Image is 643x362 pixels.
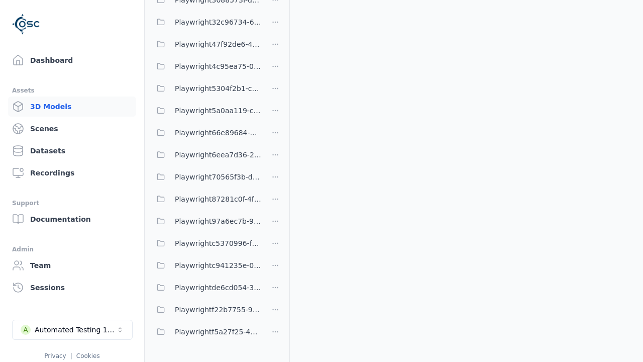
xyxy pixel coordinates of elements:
span: Playwright87281c0f-4f4a-4173-bef9-420ef006671d [175,193,261,205]
div: Support [12,197,132,209]
span: Playwright4c95ea75-059d-4cd5-9024-2cd9de30b3b0 [175,60,261,72]
a: Datasets [8,141,136,161]
span: Playwright5a0aa119-c5be-433d-90b0-de75c36c42a7 [175,105,261,117]
img: Logo [12,10,40,38]
div: A [21,325,31,335]
button: Playwright5304f2b1-c9d3-459f-957a-a9fd53ec8eaf [151,78,261,99]
button: Playwrightc941235e-0b6c-43b1-9b5f-438aa732d279 [151,255,261,276]
span: Playwrightc5370996-fc8e-4363-a68c-af44e6d577c9 [175,237,261,249]
button: Playwright70565f3b-d1cd-451e-b08a-b6e5d72db463 [151,167,261,187]
span: Playwrightde6cd054-3529-4dff-b662-7b152dabda49 [175,282,261,294]
span: Playwright6eea7d36-2bfb-4c23-8a5c-c23a2aced77e [175,149,261,161]
span: Playwright97a6ec7b-9dec-45d7-98ef-5e87a5181b08 [175,215,261,227]
button: Playwright32c96734-6866-42ae-8456-0f4acea52717 [151,12,261,32]
span: Playwright32c96734-6866-42ae-8456-0f4acea52717 [175,16,261,28]
a: Documentation [8,209,136,229]
div: Admin [12,243,132,255]
span: Playwright66e89684-087b-4a8e-8db0-72782c7802f7 [175,127,261,139]
a: Team [8,255,136,276]
button: Playwrightf22b7755-9f13-4c77-9466-1ba9964cd8f7 [151,300,261,320]
a: Cookies [76,352,100,359]
button: Playwrightf5a27f25-4b21-40df-860f-4385a207a8a6 [151,322,261,342]
a: Dashboard [8,50,136,70]
button: Playwright87281c0f-4f4a-4173-bef9-420ef006671d [151,189,261,209]
button: Playwright4c95ea75-059d-4cd5-9024-2cd9de30b3b0 [151,56,261,76]
button: Playwright6eea7d36-2bfb-4c23-8a5c-c23a2aced77e [151,145,261,165]
a: Sessions [8,278,136,298]
button: Playwright47f92de6-42b1-4186-9da0-7d6c89d269ce [151,34,261,54]
button: Playwright5a0aa119-c5be-433d-90b0-de75c36c42a7 [151,101,261,121]
span: Playwright70565f3b-d1cd-451e-b08a-b6e5d72db463 [175,171,261,183]
span: | [70,352,72,359]
button: Playwright66e89684-087b-4a8e-8db0-72782c7802f7 [151,123,261,143]
button: Select a workspace [12,320,133,340]
button: Playwrightde6cd054-3529-4dff-b662-7b152dabda49 [151,278,261,298]
button: Playwright97a6ec7b-9dec-45d7-98ef-5e87a5181b08 [151,211,261,231]
a: Scenes [8,119,136,139]
a: 3D Models [8,97,136,117]
span: Playwright47f92de6-42b1-4186-9da0-7d6c89d269ce [175,38,261,50]
div: Automated Testing 1 - Playwright [35,325,116,335]
a: Recordings [8,163,136,183]
span: Playwrightf5a27f25-4b21-40df-860f-4385a207a8a6 [175,326,261,338]
button: Playwrightc5370996-fc8e-4363-a68c-af44e6d577c9 [151,233,261,253]
div: Assets [12,84,132,97]
span: Playwrightc941235e-0b6c-43b1-9b5f-438aa732d279 [175,259,261,271]
span: Playwrightf22b7755-9f13-4c77-9466-1ba9964cd8f7 [175,304,261,316]
span: Playwright5304f2b1-c9d3-459f-957a-a9fd53ec8eaf [175,82,261,95]
a: Privacy [44,352,66,359]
